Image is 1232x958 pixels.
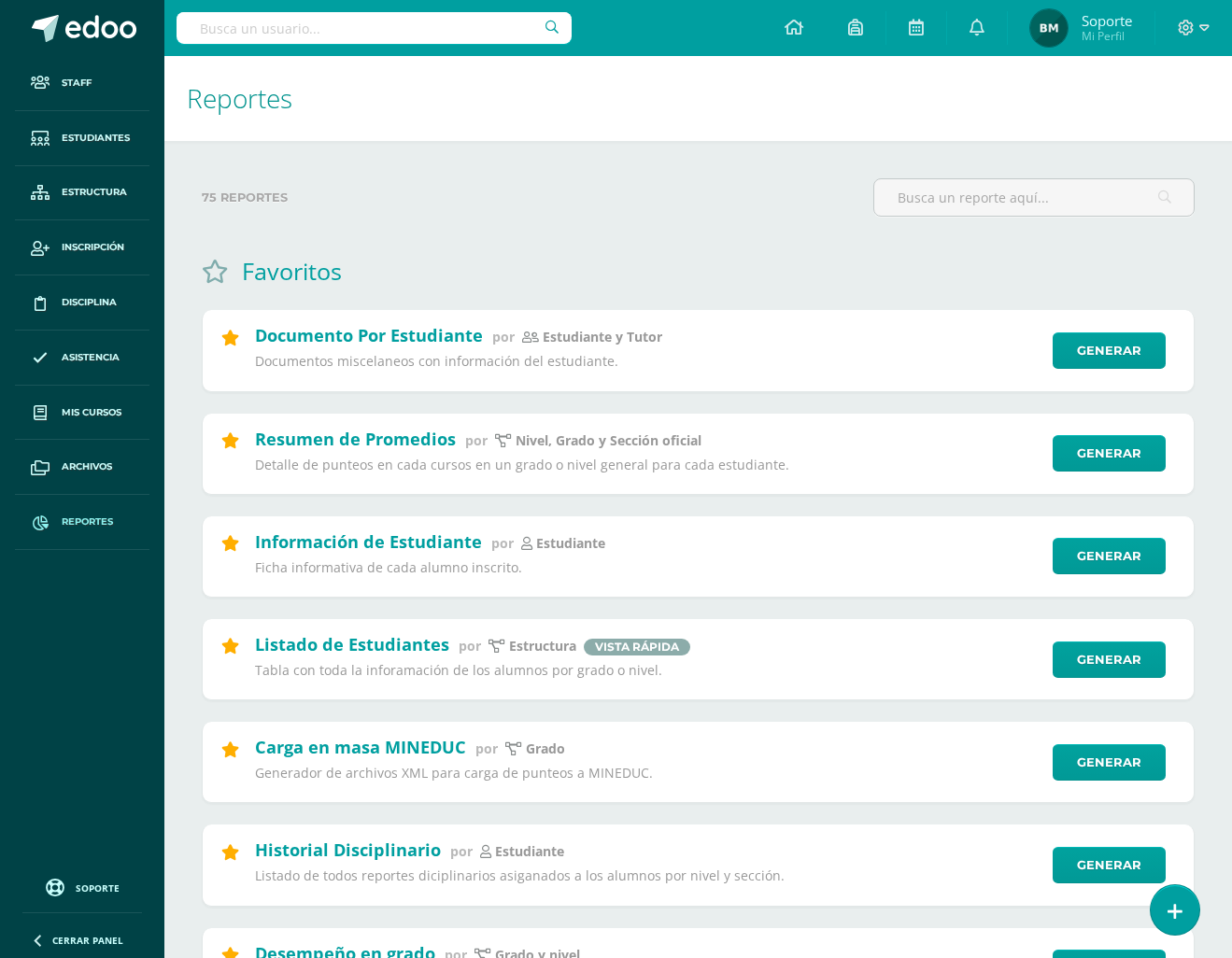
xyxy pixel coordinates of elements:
[62,76,92,91] span: Staff
[255,838,441,861] h2: Historial Disciplinario
[255,428,456,450] h2: Resumen de Promedios
[255,662,1041,679] p: Tabla con toda la inforamación de los alumnos por grado o nivel.
[255,530,482,553] h2: Información de Estudiante
[62,459,112,474] span: Archivos
[62,131,130,146] span: Estudiantes
[465,431,488,449] span: por
[15,220,149,275] a: Inscripción
[1030,9,1068,47] img: 124947c2b8f52875b6fcaf013d3349fe.png
[526,740,565,757] p: Grado
[255,324,483,346] h2: Documento Por Estudiante
[1053,847,1166,883] a: Generar
[15,56,149,111] a: Staff
[62,350,120,365] span: Asistencia
[177,12,572,44] input: Busca un usuario...
[255,457,1041,473] p: Detalle de punteos en cada cursos en un grado o nivel general para cada estudiante.
[242,255,342,287] h1: Favoritos
[76,881,120,895] span: Soporte
[255,736,466,758] h2: Carga en masa MINEDUC
[22,874,142,899] a: Soporte
[62,405,121,420] span: Mis cursos
[255,633,449,655] h2: Listado de Estudiantes
[15,166,149,221] a: Estructura
[516,432,701,449] p: Nivel, Grado y Sección oficial
[255,559,1041,576] p: Ficha informativa de cada alumno inscrito.
[15,331,149,386] a: Asistencia
[1053,538,1166,574] a: Generar
[1053,435,1166,472] a: Generar
[15,495,149,550] a: Reportes
[187,80,292,116] span: Reportes
[450,842,473,860] span: por
[459,637,481,655] span: por
[255,867,1041,884] p: Listado de todos reportes diciplinarios asiganados a los alumnos por nivel y sección.
[1053,641,1166,678] a: Generar
[584,639,690,655] span: Vista rápida
[62,185,127,200] span: Estructura
[1053,744,1166,781] a: Generar
[62,295,117,310] span: Disciplina
[1082,11,1132,30] span: Soporte
[255,765,1041,782] p: Generador de archivos XML para carga de punteos a MINEDUC.
[52,934,123,947] span: Cerrar panel
[874,179,1194,216] input: Busca un reporte aquí...
[543,329,662,345] p: Estudiante y Tutor
[1082,28,1132,44] span: Mi Perfil
[15,386,149,441] a: Mis cursos
[509,638,576,655] p: Estructura
[495,843,564,860] p: estudiante
[62,514,113,529] span: Reportes
[15,440,149,495] a: Archivos
[15,111,149,166] a: Estudiantes
[202,178,858,217] label: 75 reportes
[492,328,515,345] span: por
[62,240,124,255] span: Inscripción
[536,535,605,552] p: estudiante
[475,740,498,757] span: por
[491,534,514,552] span: por
[15,275,149,331] a: Disciplina
[1053,332,1166,369] a: Generar
[255,353,1041,370] p: Documentos miscelaneos con información del estudiante.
